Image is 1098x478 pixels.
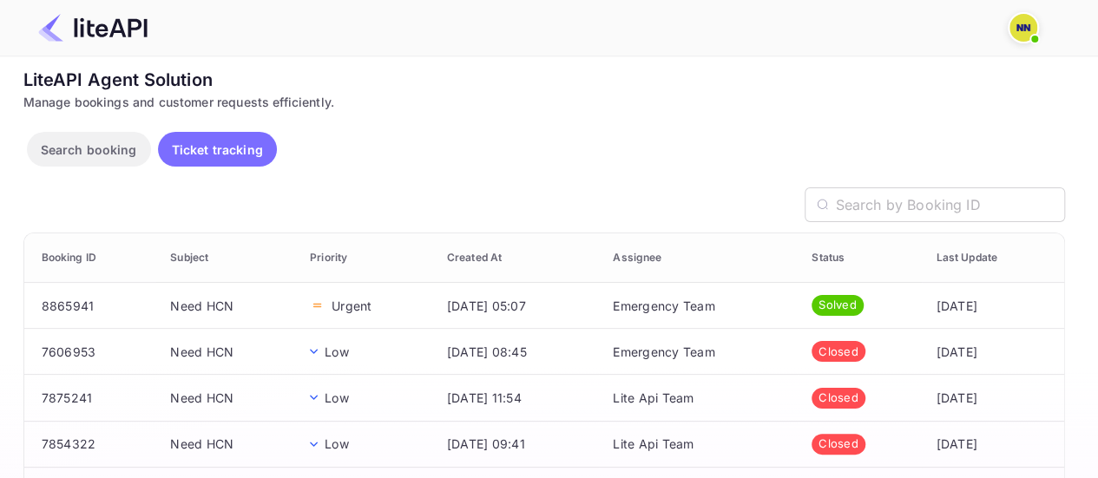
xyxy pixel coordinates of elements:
p: Low [325,343,348,361]
td: Emergency Team [599,283,798,329]
td: 7606953 [24,329,157,375]
p: Search booking [41,141,137,159]
th: Priority [296,233,433,283]
span: Solved [812,297,864,314]
th: Booking ID [24,233,157,283]
td: Need HCN [156,283,296,329]
th: Last Update [922,233,1063,283]
td: 7875241 [24,375,157,421]
span: Closed [812,344,865,361]
td: [DATE] [922,283,1063,329]
th: Assignee [599,233,798,283]
th: Subject [156,233,296,283]
div: LiteAPI Agent Solution [23,67,1065,93]
td: [DATE] 09:41 [433,421,599,467]
p: Urgent [332,297,371,315]
th: Created At [433,233,599,283]
img: N/A N/A [1009,14,1037,42]
input: Search by Booking ID [835,187,1064,222]
td: [DATE] 05:07 [433,283,599,329]
div: Manage bookings and customer requests efficiently. [23,93,1065,111]
img: LiteAPI Logo [38,14,148,42]
td: 7854322 [24,421,157,467]
td: [DATE] 11:54 [433,375,599,421]
td: Need HCN [156,421,296,467]
td: [DATE] [922,421,1063,467]
td: Need HCN [156,375,296,421]
td: Emergency Team [599,329,798,375]
span: Closed [812,390,865,407]
td: [DATE] [922,329,1063,375]
p: Low [325,389,348,407]
td: Lite Api Team [599,375,798,421]
td: Lite Api Team [599,421,798,467]
p: Low [325,435,348,453]
td: 8865941 [24,283,157,329]
td: [DATE] [922,375,1063,421]
span: Closed [812,435,865,453]
td: Need HCN [156,329,296,375]
th: Status [798,233,922,283]
p: Ticket tracking [172,141,263,159]
td: [DATE] 08:45 [433,329,599,375]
